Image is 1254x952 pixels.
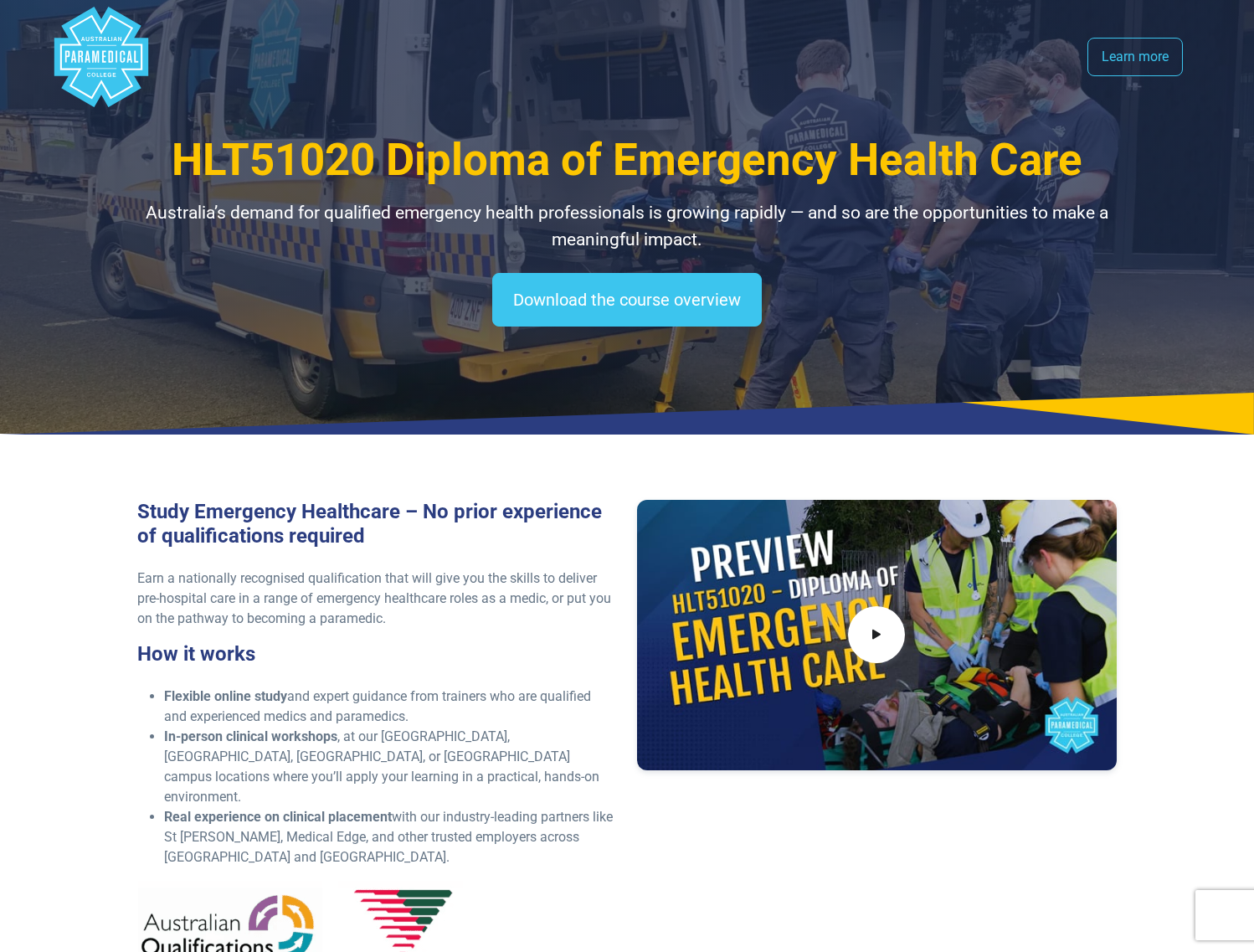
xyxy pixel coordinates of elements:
h3: Study Emergency Healthcare – No prior experience of qualifications required [137,500,617,548]
a: Learn more [1087,38,1183,76]
span: HLT51020 Diploma of Emergency Health Care [172,134,1082,186]
div: Australian Paramedical College [51,7,152,107]
strong: Real experience on clinical placement [164,809,392,825]
a: Download the course overview [492,273,762,327]
li: and expert guidance from trainers who are qualified and experienced medics and paramedics. [164,687,617,727]
strong: In-person clinical workshops [164,728,337,744]
p: Australia’s demand for qualified emergency health professionals is growing rapidly — and so are t... [137,200,1117,253]
li: with our industry-leading partners like St [PERSON_NAME], Medical Edge, and other trusted employe... [164,807,617,867]
li: , at our [GEOGRAPHIC_DATA], [GEOGRAPHIC_DATA], [GEOGRAPHIC_DATA], or [GEOGRAPHIC_DATA] campus loc... [164,727,617,807]
p: Earn a nationally recognised qualification that will give you the skills to deliver pre-hospital ... [137,569,617,629]
h3: How it works [137,642,617,666]
strong: Flexible online study [164,688,287,704]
